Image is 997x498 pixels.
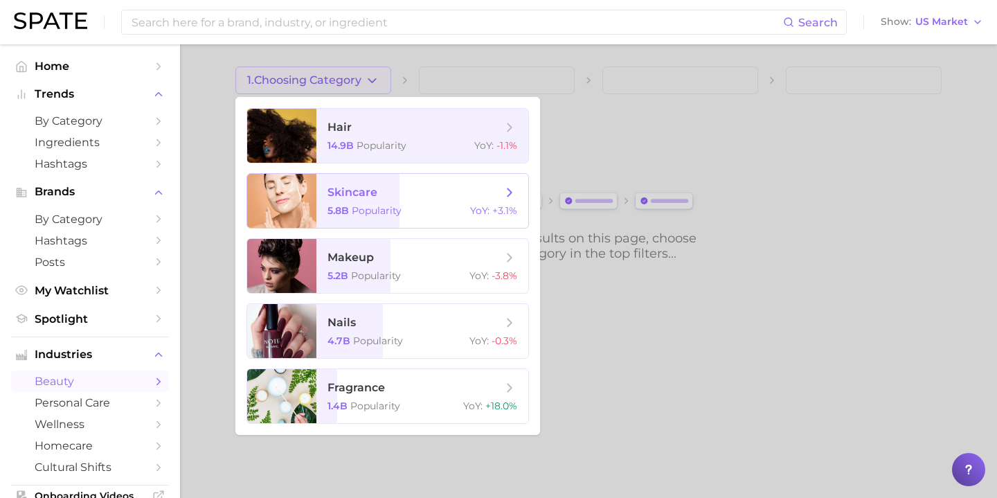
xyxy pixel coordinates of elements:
[11,84,169,105] button: Trends
[35,114,145,127] span: by Category
[35,418,145,431] span: wellness
[11,153,169,175] a: Hashtags
[353,335,403,347] span: Popularity
[35,136,145,149] span: Ingredients
[327,400,348,412] span: 1.4b
[11,280,169,301] a: My Watchlist
[11,344,169,365] button: Industries
[35,312,145,326] span: Spotlight
[35,396,145,409] span: personal care
[469,269,489,282] span: YoY :
[327,269,348,282] span: 5.2b
[357,139,406,152] span: Popularity
[11,392,169,413] a: personal care
[35,348,145,361] span: Industries
[35,256,145,269] span: Posts
[915,18,968,26] span: US Market
[877,13,987,31] button: ShowUS Market
[35,186,145,198] span: Brands
[35,60,145,73] span: Home
[492,204,517,217] span: +3.1%
[35,284,145,297] span: My Watchlist
[470,204,489,217] span: YoY :
[35,157,145,170] span: Hashtags
[492,335,517,347] span: -0.3%
[11,413,169,435] a: wellness
[11,435,169,456] a: homecare
[35,88,145,100] span: Trends
[496,139,517,152] span: -1.1%
[492,269,517,282] span: -3.8%
[881,18,911,26] span: Show
[35,375,145,388] span: beauty
[327,316,356,329] span: nails
[474,139,494,152] span: YoY :
[11,55,169,77] a: Home
[235,97,540,435] ul: 1.Choosing Category
[327,381,385,394] span: fragrance
[350,400,400,412] span: Popularity
[327,335,350,347] span: 4.7b
[130,10,783,34] input: Search here for a brand, industry, or ingredient
[11,132,169,153] a: Ingredients
[35,439,145,452] span: homecare
[352,204,402,217] span: Popularity
[469,335,489,347] span: YoY :
[11,230,169,251] a: Hashtags
[463,400,483,412] span: YoY :
[11,181,169,202] button: Brands
[11,110,169,132] a: by Category
[327,139,354,152] span: 14.9b
[35,234,145,247] span: Hashtags
[35,213,145,226] span: by Category
[35,461,145,474] span: cultural shifts
[11,371,169,392] a: beauty
[485,400,517,412] span: +18.0%
[327,121,352,134] span: hair
[327,251,374,264] span: makeup
[11,456,169,478] a: cultural shifts
[351,269,401,282] span: Popularity
[327,204,349,217] span: 5.8b
[11,208,169,230] a: by Category
[11,308,169,330] a: Spotlight
[327,186,377,199] span: skincare
[11,251,169,273] a: Posts
[798,16,838,29] span: Search
[14,12,87,29] img: SPATE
